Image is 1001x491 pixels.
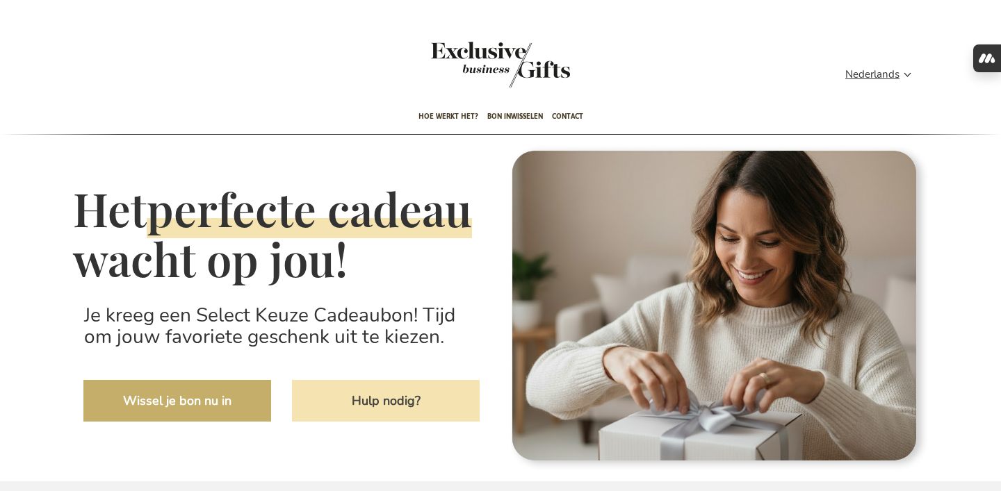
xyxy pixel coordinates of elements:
[73,234,490,284] div: wacht op jou!
[147,178,472,238] span: perfecte cadeau
[487,100,543,133] span: Bon inwisselen
[511,145,928,471] img: Firefly_Gemini_Flash_make_it_a_white_cardboard_box_196060_round_letterbox
[73,294,490,359] h2: Je kreeg een Select Keuze Cadeaubon! Tijd om jouw favoriete geschenk uit te kiezen.
[845,67,900,83] span: Nederlands
[552,100,583,133] span: Contact
[292,380,480,422] a: Hulp nodig?
[418,100,478,133] span: Hoe werkt het?
[845,67,920,83] div: Nederlands
[73,184,490,283] h1: Het
[83,380,271,422] a: Wissel je bon nu in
